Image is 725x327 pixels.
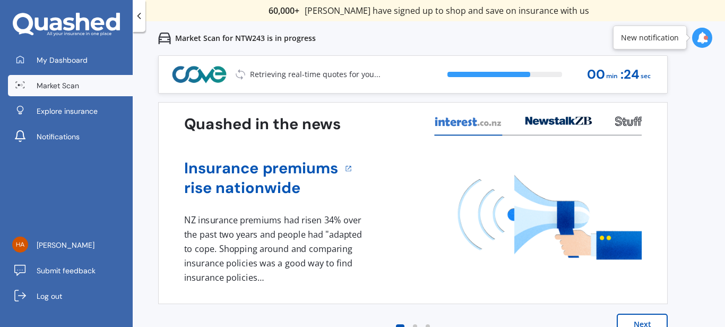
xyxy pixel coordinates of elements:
a: Notifications [8,126,133,147]
a: Explore insurance [8,100,133,122]
p: Market Scan for NTW243 is in progress [175,33,316,44]
span: My Dashboard [37,55,88,65]
span: Submit feedback [37,265,96,276]
span: sec [641,69,651,83]
img: 3fa03912a9ef3783fe52c93c0948f309 [12,237,28,253]
a: Market Scan [8,75,133,96]
span: Market Scan [37,80,79,91]
a: rise nationwide [184,178,339,198]
p: Retrieving real-time quotes for you... [250,69,381,80]
img: car.f15378c7a67c060ca3f3.svg [158,32,171,45]
a: Submit feedback [8,260,133,281]
span: Log out [37,291,62,301]
span: [PERSON_NAME] [37,240,94,250]
div: NZ insurance premiums had risen 34% over the past two years and people had "adapted to cope. Shop... [184,213,366,284]
span: Explore insurance [37,106,98,116]
a: Insurance premiums [184,158,339,178]
a: Log out [8,286,133,307]
h3: Quashed in the news [184,114,341,134]
div: New notification [621,32,679,43]
span: : 24 [620,68,640,82]
span: 00 [587,68,605,82]
span: min [606,69,618,83]
img: media image [458,175,642,259]
a: [PERSON_NAME] [8,234,133,256]
span: Notifications [37,131,80,142]
a: My Dashboard [8,49,133,71]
